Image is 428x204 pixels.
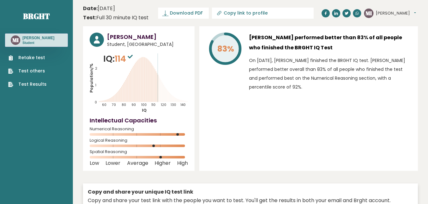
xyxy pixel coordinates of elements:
span: Spatial Reasoning [90,151,188,153]
span: Logical Reasoning [90,139,188,142]
tspan: 130 [171,102,176,107]
tspan: 110 [152,102,156,107]
span: Low [90,162,99,164]
p: IQ: [103,53,134,65]
a: Brght [23,11,50,21]
h3: [PERSON_NAME] performed better than 83% of all people who finished the BRGHT IQ Test [249,33,411,53]
button: [PERSON_NAME] [376,10,416,16]
div: Copy and share your unique IQ test link [88,188,413,196]
span: High [177,162,188,164]
text: MI [366,9,372,16]
tspan: 80 [122,102,126,107]
tspan: 100 [142,102,147,107]
a: Retake test [8,54,47,61]
span: Student, [GEOGRAPHIC_DATA] [107,41,188,48]
tspan: 2 [95,66,97,71]
span: Higher [155,162,171,164]
span: 114 [115,53,134,65]
h3: [PERSON_NAME] [22,35,54,40]
tspan: IQ [142,108,147,113]
tspan: 60 [102,102,106,107]
time: [DATE] [83,5,115,12]
tspan: 70 [112,102,116,107]
p: Student [22,41,54,45]
h4: Intellectual Capacities [90,116,188,125]
span: Download PDF [170,10,203,16]
span: Numerical Reasoning [90,128,188,130]
a: Test others [8,68,47,74]
h3: [PERSON_NAME] [107,33,188,41]
div: Full 30 minute IQ test [83,14,149,22]
tspan: 83% [217,43,234,54]
span: Average [127,162,148,164]
tspan: Population/% [89,64,94,93]
tspan: 0 [95,100,97,105]
tspan: 90 [131,102,136,107]
text: MI [12,36,19,44]
a: Download PDF [158,8,209,19]
p: On [DATE], [PERSON_NAME] finished the BRGHT IQ test. [PERSON_NAME] performed better overall than ... [249,56,411,91]
b: Test: [83,14,96,21]
tspan: 120 [161,102,167,107]
tspan: 140 [181,102,186,107]
span: Lower [105,162,120,164]
a: Test Results [8,81,47,88]
tspan: 1 [95,83,96,88]
b: Date: [83,5,98,12]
